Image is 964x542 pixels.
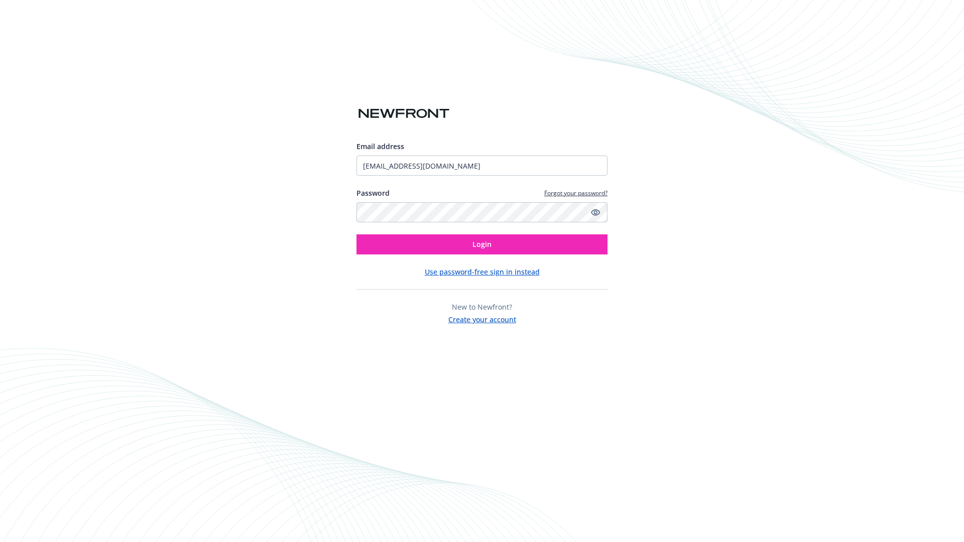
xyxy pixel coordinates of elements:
[356,234,608,254] button: Login
[356,156,608,176] input: Enter your email
[356,188,390,198] label: Password
[356,142,404,151] span: Email address
[356,105,451,122] img: Newfront logo
[589,206,601,218] a: Show password
[448,312,516,325] button: Create your account
[452,302,512,312] span: New to Newfront?
[425,266,540,277] button: Use password-free sign in instead
[472,239,492,249] span: Login
[356,202,608,222] input: Enter your password
[544,189,608,197] a: Forgot your password?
